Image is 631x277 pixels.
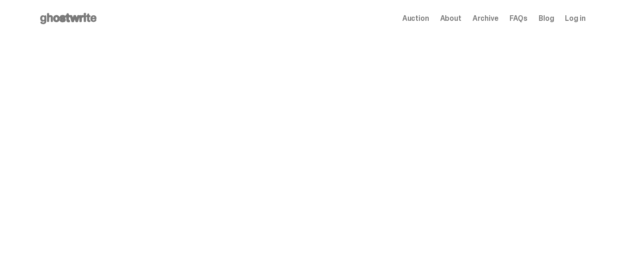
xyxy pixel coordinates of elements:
a: Auction [402,15,429,22]
a: Archive [473,15,498,22]
a: About [440,15,461,22]
a: FAQs [510,15,528,22]
a: Blog [539,15,554,22]
a: Log in [565,15,585,22]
